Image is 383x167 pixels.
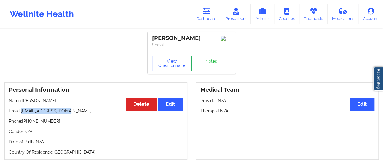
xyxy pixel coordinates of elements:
[9,86,183,93] h3: Personal Information
[192,4,221,24] a: Dashboard
[152,56,192,71] button: View Questionnaire
[200,108,375,114] p: Therapist: N/A
[9,118,183,124] p: Phone: [PHONE_NUMBER]
[9,129,183,135] p: Gender: N/A
[299,4,328,24] a: Therapists
[274,4,299,24] a: Coaches
[9,98,183,104] p: Name: [PERSON_NAME]
[9,149,183,155] p: Country Of Residence: [GEOGRAPHIC_DATA]
[9,108,183,114] p: Email: [EMAIL_ADDRESS][DOMAIN_NAME]
[328,4,359,24] a: Medications
[221,36,231,41] img: Image%2Fplaceholer-image.png
[152,42,231,48] p: Social
[358,4,383,24] a: Account
[200,86,375,93] h3: Medical Team
[9,139,183,145] p: Date of Birth: N/A
[191,56,231,71] a: Notes
[126,98,157,111] button: Delete
[158,98,183,111] button: Edit
[373,67,383,91] a: Report Bug
[251,4,274,24] a: Admins
[221,4,251,24] a: Prescribers
[350,98,374,111] button: Edit
[152,35,231,42] div: [PERSON_NAME]
[200,98,375,104] p: Provider: N/A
